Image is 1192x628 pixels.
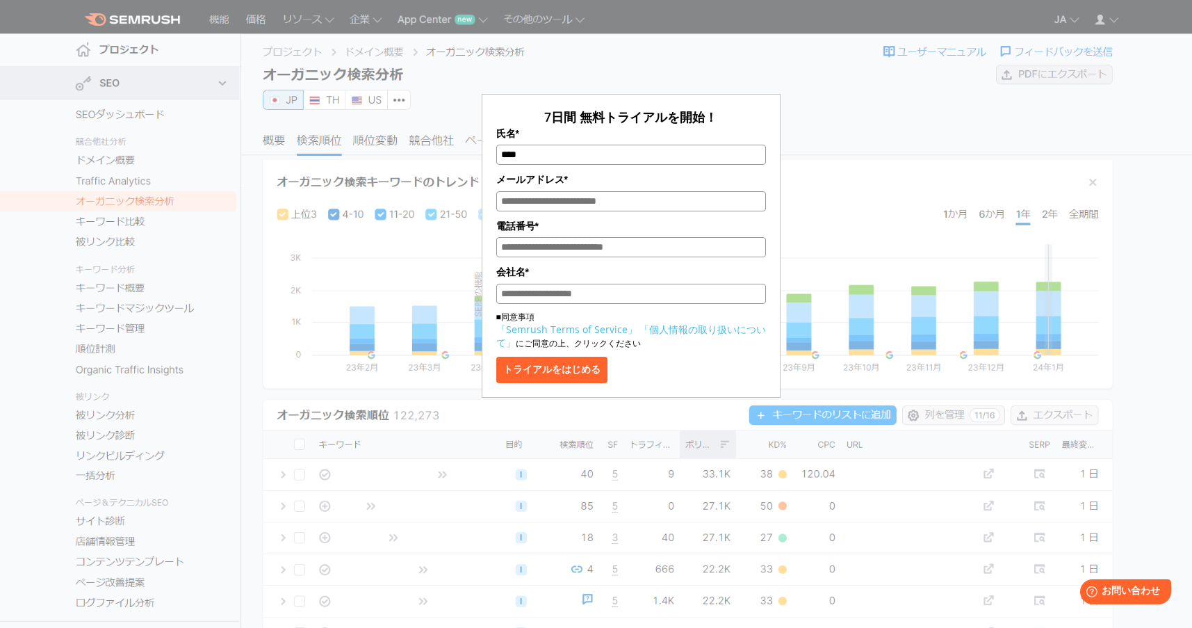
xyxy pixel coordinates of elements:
[496,218,766,234] label: 電話番号*
[1068,574,1177,613] iframe: Help widget launcher
[496,323,637,336] a: 「Semrush Terms of Service」
[496,311,766,350] p: ■同意事項 にご同意の上、クリックください
[496,357,607,383] button: トライアルをはじめる
[496,172,766,187] label: メールアドレス*
[496,323,766,349] a: 「個人情報の取り扱いについて」
[544,108,717,125] span: 7日間 無料トライアルを開始！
